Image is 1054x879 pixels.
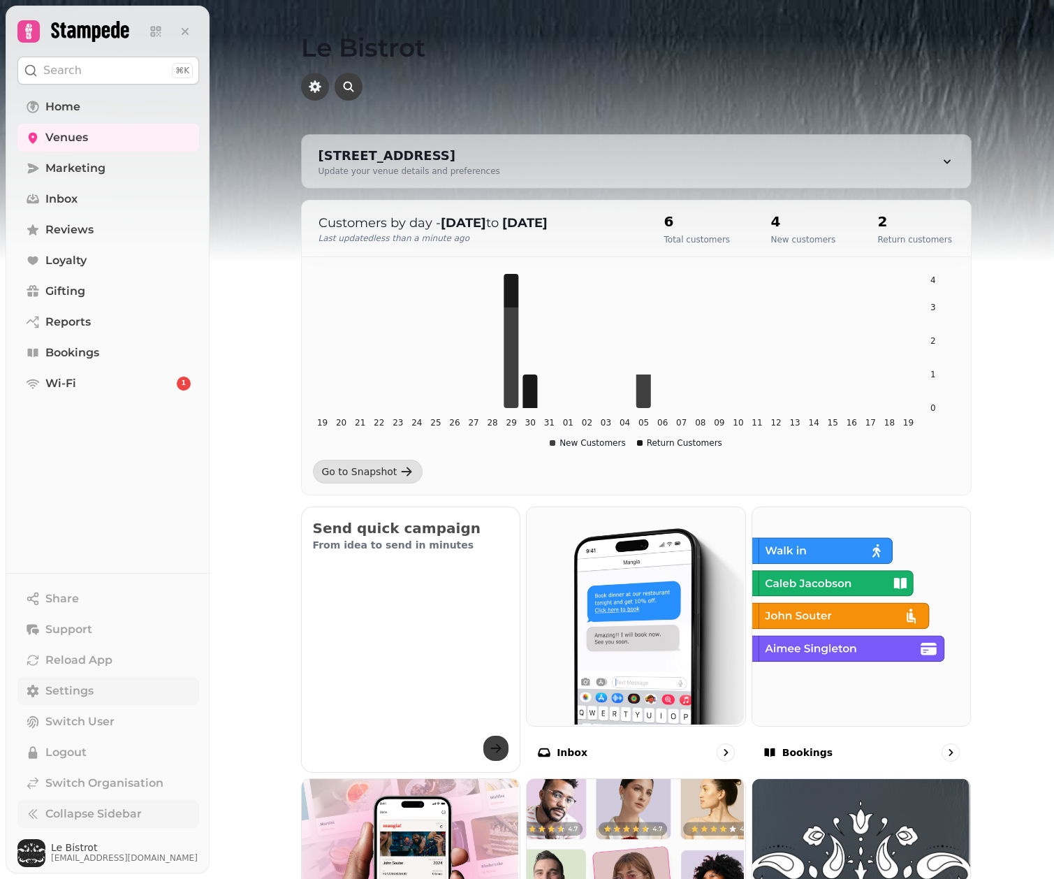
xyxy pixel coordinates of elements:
[301,507,521,773] button: Send quick campaignFrom idea to send in minutes
[878,234,952,245] p: Return customers
[17,800,199,828] button: Collapse Sidebar
[525,418,535,428] tspan: 30
[313,518,509,538] h2: Send quick campaign
[543,418,554,428] tspan: 31
[884,418,894,428] tspan: 18
[45,621,92,638] span: Support
[789,418,800,428] tspan: 13
[930,370,936,379] tspan: 1
[930,303,936,312] tspan: 3
[319,166,500,177] div: Update your venue details and preferences
[355,418,365,428] tspan: 21
[695,418,705,428] tspan: 08
[664,212,731,231] h2: 6
[45,314,91,330] span: Reports
[770,418,781,428] tspan: 12
[182,379,186,388] span: 1
[374,418,384,428] tspan: 22
[714,418,724,428] tspan: 09
[45,713,115,730] span: Switch User
[17,308,199,336] a: Reports
[468,418,478,428] tspan: 27
[17,839,45,867] img: User avatar
[172,63,193,78] div: ⌘K
[562,418,573,428] tspan: 01
[771,234,836,245] p: New customers
[865,418,875,428] tspan: 17
[45,129,88,146] span: Venues
[487,418,497,428] tspan: 28
[449,418,460,428] tspan: 26
[502,215,548,231] strong: [DATE]
[752,507,972,773] a: BookingsBookings
[411,418,422,428] tspan: 24
[335,418,346,428] tspan: 20
[808,418,819,428] tspan: 14
[17,277,199,305] a: Gifting
[733,418,743,428] tspan: 10
[313,460,423,484] a: Go to Snapshot
[17,185,199,213] a: Inbox
[902,418,913,428] tspan: 19
[846,418,856,428] tspan: 16
[45,99,80,115] span: Home
[45,344,99,361] span: Bookings
[664,234,731,245] p: Total customers
[782,746,833,760] p: Bookings
[45,252,87,269] span: Loyalty
[45,375,76,392] span: Wi-Fi
[17,247,199,275] a: Loyalty
[319,233,636,244] p: Last updated less than a minute ago
[17,646,199,674] button: Reload App
[581,418,592,428] tspan: 02
[17,124,199,152] a: Venues
[17,339,199,367] a: Bookings
[441,215,486,231] strong: [DATE]
[17,839,199,867] button: User avatarLe Bistrot[EMAIL_ADDRESS][DOMAIN_NAME]
[45,652,112,669] span: Reload App
[525,506,744,725] img: Inbox
[45,806,142,822] span: Collapse Sidebar
[45,221,94,238] span: Reviews
[751,506,969,725] img: Bookings
[17,93,199,121] a: Home
[719,746,733,760] svg: go to
[878,212,952,231] h2: 2
[637,437,722,449] div: Return Customers
[17,154,199,182] a: Marketing
[45,191,78,208] span: Inbox
[676,418,687,428] tspan: 07
[45,683,94,699] span: Settings
[17,677,199,705] a: Settings
[619,418,629,428] tspan: 04
[393,418,403,428] tspan: 23
[930,336,936,346] tspan: 2
[657,418,668,428] tspan: 06
[51,852,198,864] span: [EMAIL_ADDRESS][DOMAIN_NAME]
[45,160,105,177] span: Marketing
[771,212,836,231] h2: 4
[17,585,199,613] button: Share
[45,744,87,761] span: Logout
[506,418,516,428] tspan: 29
[930,403,936,413] tspan: 0
[316,418,327,428] tspan: 19
[430,418,441,428] tspan: 25
[550,437,626,449] div: New Customers
[17,57,199,85] button: Search⌘K
[752,418,762,428] tspan: 11
[827,418,837,428] tspan: 15
[17,370,199,398] a: Wi-Fi1
[17,769,199,797] a: Switch Organisation
[930,275,936,285] tspan: 4
[600,418,610,428] tspan: 03
[51,843,198,852] span: Le Bistrot
[944,746,958,760] svg: go to
[526,507,746,773] a: InboxInbox
[638,418,648,428] tspan: 05
[17,708,199,736] button: Switch User
[319,213,636,233] p: Customers by day - to
[45,775,163,792] span: Switch Organisation
[319,146,500,166] div: [STREET_ADDRESS]
[43,62,82,79] p: Search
